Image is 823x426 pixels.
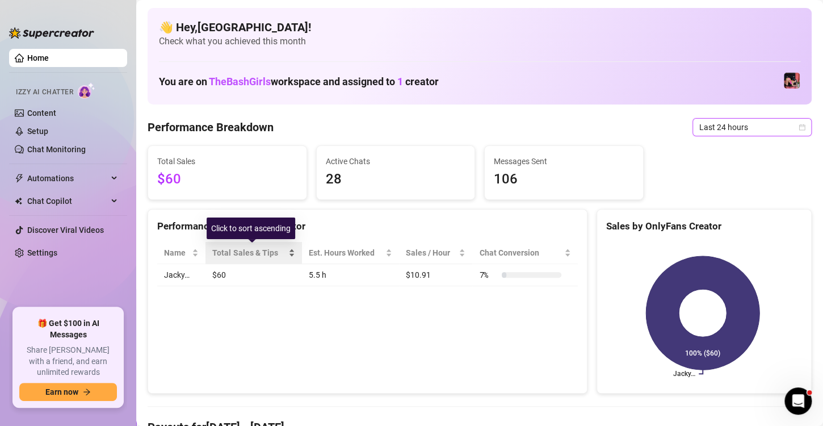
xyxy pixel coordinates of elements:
span: Sales / Hour [406,247,456,259]
span: TheBashGirls [209,76,271,87]
div: Est. Hours Worked [309,247,383,259]
th: Name [157,242,205,264]
span: calendar [799,124,805,131]
span: 1 [397,76,403,87]
a: Home [27,53,49,62]
span: Share [PERSON_NAME] with a friend, and earn unlimited rewards [19,345,117,378]
a: Setup [27,127,48,136]
span: Last 24 hours [699,119,805,136]
span: 🎁 Get $100 in AI Messages [19,318,117,340]
span: Total Sales [157,155,297,168]
span: arrow-right [83,388,91,396]
img: Chat Copilot [15,197,22,205]
td: $60 [205,264,302,286]
span: 28 [326,169,466,190]
h4: Performance Breakdown [148,119,274,135]
span: thunderbolt [15,174,24,183]
span: Total Sales & Tips [212,247,286,259]
a: Chat Monitoring [27,145,86,154]
span: Chat Conversion [479,247,561,259]
span: Earn now [45,387,78,396]
button: Earn nowarrow-right [19,383,117,401]
span: 7 % [479,269,497,281]
div: Performance by OnlyFans Creator [157,219,578,234]
span: Messages Sent [494,155,634,168]
span: Izzy AI Chatter [16,87,73,98]
span: Automations [27,169,108,187]
td: $10.91 [399,264,472,286]
span: Name [164,247,190,259]
text: Jacky… [673,370,695,378]
a: Discover Viral Videos [27,225,104,235]
span: $60 [157,169,297,190]
th: Total Sales & Tips [205,242,302,264]
th: Chat Conversion [472,242,577,264]
span: Check what you achieved this month [159,35,800,48]
div: Click to sort ascending [207,218,295,239]
td: 5.5 h [302,264,399,286]
th: Sales / Hour [399,242,472,264]
div: Sales by OnlyFans Creator [606,219,802,234]
span: Active Chats [326,155,466,168]
td: Jacky… [157,264,205,286]
iframe: Intercom live chat [784,387,812,415]
a: Content [27,108,56,118]
h4: 👋 Hey, [GEOGRAPHIC_DATA] ! [159,19,800,35]
span: 106 [494,169,634,190]
span: Chat Copilot [27,192,108,210]
img: AI Chatter [78,82,95,99]
a: Settings [27,248,57,257]
h1: You are on workspace and assigned to creator [159,76,439,88]
img: Jacky [784,73,800,89]
img: logo-BBDzfeDw.svg [9,27,94,39]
